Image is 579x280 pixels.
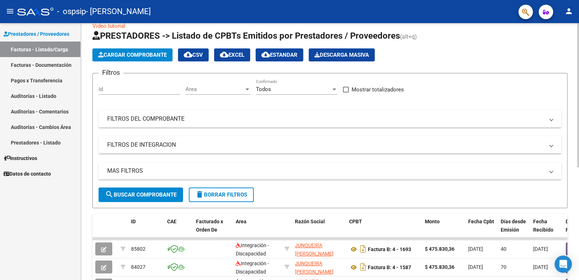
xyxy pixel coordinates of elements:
[164,214,193,246] datatable-header-cell: CAE
[425,246,454,252] strong: $ 475.830,36
[196,219,223,233] span: Facturado x Orden De
[349,219,362,224] span: CPBT
[309,48,375,61] button: Descarga Masiva
[195,190,204,199] mat-icon: delete
[99,162,561,180] mat-expansion-panel-header: MAS FILTROS
[368,246,411,252] strong: Factura B: 4 - 1693
[565,7,573,16] mat-icon: person
[167,219,177,224] span: CAE
[99,68,123,78] h3: Filtros
[195,191,247,198] span: Borrar Filtros
[214,48,250,61] button: EXCEL
[261,52,297,58] span: Estandar
[292,214,346,246] datatable-header-cell: Razón Social
[98,52,167,58] span: Cargar Comprobante
[99,136,561,154] mat-expansion-panel-header: FILTROS DE INTEGRACION
[128,214,164,246] datatable-header-cell: ID
[99,110,561,128] mat-expansion-panel-header: FILTROS DEL COMPROBANTE
[295,242,334,257] span: JUNQUEIRA [PERSON_NAME]
[131,264,145,270] span: 84027
[6,7,14,16] mat-icon: menu
[256,48,303,61] button: Estandar
[4,30,69,38] span: Prestadores / Proveedores
[184,50,192,59] mat-icon: cloud_download
[400,33,417,40] span: (alt+q)
[358,243,368,255] i: Descargar documento
[425,264,454,270] strong: $ 475.830,36
[131,219,136,224] span: ID
[131,246,145,252] span: 85802
[261,50,270,59] mat-icon: cloud_download
[256,86,271,92] span: Todos
[533,219,553,233] span: Fecha Recibido
[368,264,411,270] strong: Factura B: 4 - 1587
[184,52,203,58] span: CSV
[233,214,282,246] datatable-header-cell: Area
[468,219,494,224] span: Fecha Cpbt
[193,214,233,246] datatable-header-cell: Facturado x Orden De
[501,246,506,252] span: 40
[498,214,530,246] datatable-header-cell: Días desde Emisión
[4,154,37,162] span: Instructivos
[295,259,343,275] div: 27227076270
[346,214,422,246] datatable-header-cell: CPBT
[57,4,86,20] span: - ospsip
[530,214,563,246] datatable-header-cell: Fecha Recibido
[352,85,404,94] span: Mostrar totalizadores
[236,219,247,224] span: Area
[105,190,114,199] mat-icon: search
[422,214,465,246] datatable-header-cell: Monto
[107,115,544,123] mat-panel-title: FILTROS DEL COMPROBANTE
[501,264,506,270] span: 70
[220,50,228,59] mat-icon: cloud_download
[92,31,400,41] span: PRESTADORES -> Listado de CPBTs Emitidos por Prestadores / Proveedores
[425,219,440,224] span: Monto
[189,188,254,202] button: Borrar Filtros
[309,48,375,61] app-download-masive: Descarga masiva de comprobantes (adjuntos)
[99,188,183,202] button: Buscar Comprobante
[220,52,244,58] span: EXCEL
[107,167,544,175] mat-panel-title: MAS FILTROS
[314,52,369,58] span: Descarga Masiva
[105,191,177,198] span: Buscar Comprobante
[468,264,483,270] span: [DATE]
[86,4,151,20] span: - [PERSON_NAME]
[92,23,125,29] a: Video tutorial
[501,219,526,233] span: Días desde Emisión
[295,219,325,224] span: Razón Social
[465,214,498,246] datatable-header-cell: Fecha Cpbt
[295,241,343,257] div: 27227076270
[236,242,269,257] span: Integración - Discapacidad
[554,255,572,273] div: Open Intercom Messenger
[533,264,548,270] span: [DATE]
[533,246,548,252] span: [DATE]
[107,141,544,149] mat-panel-title: FILTROS DE INTEGRACION
[4,170,51,178] span: Datos de contacto
[186,86,244,92] span: Area
[468,246,483,252] span: [DATE]
[295,260,334,275] span: JUNQUEIRA [PERSON_NAME]
[236,260,269,275] span: Integración - Discapacidad
[178,48,209,61] button: CSV
[358,261,368,273] i: Descargar documento
[92,48,173,61] button: Cargar Comprobante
